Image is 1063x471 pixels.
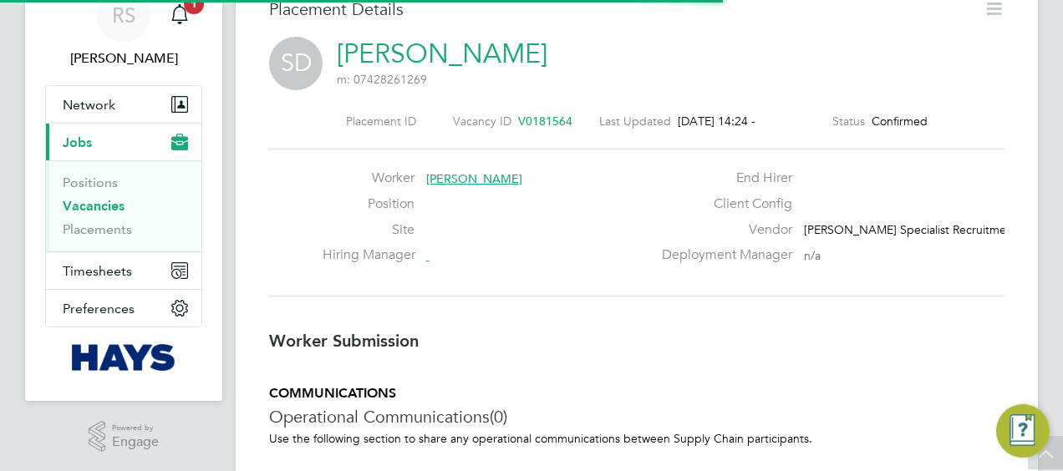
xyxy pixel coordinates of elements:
[45,48,202,68] span: Richard Spear
[269,406,1005,428] h3: Operational Communications
[832,114,865,129] label: Status
[63,198,125,214] a: Vacancies
[453,114,511,129] label: Vacancy ID
[490,406,507,428] span: (0)
[323,195,415,213] label: Position
[46,290,201,327] button: Preferences
[63,221,132,237] a: Placements
[323,170,415,187] label: Worker
[46,124,201,160] button: Jobs
[112,4,135,26] span: RS
[872,114,928,129] span: Confirmed
[652,246,792,264] label: Deployment Manager
[112,421,159,435] span: Powered by
[346,114,416,129] label: Placement ID
[996,404,1050,458] button: Engage Resource Center
[269,385,1005,403] h5: COMMUNICATIONS
[269,331,419,351] b: Worker Submission
[269,37,323,90] span: SD
[46,86,201,123] button: Network
[63,97,115,113] span: Network
[63,301,135,317] span: Preferences
[46,252,201,289] button: Timesheets
[652,195,792,213] label: Client Config
[63,263,132,279] span: Timesheets
[45,344,202,371] a: Go to home page
[652,170,792,187] label: End Hirer
[652,221,792,239] label: Vendor
[337,72,427,87] span: m: 07428261269
[426,171,522,186] span: [PERSON_NAME]
[269,431,1005,446] p: Use the following section to share any operational communications between Supply Chain participants.
[337,38,547,70] a: [PERSON_NAME]
[63,134,92,150] span: Jobs
[46,160,201,251] div: Jobs
[63,175,118,190] a: Positions
[599,114,671,129] label: Last Updated
[72,344,176,371] img: hays-logo-retina.png
[804,222,1060,237] span: [PERSON_NAME] Specialist Recruitment Limited
[112,435,159,449] span: Engage
[323,246,415,264] label: Hiring Manager
[518,114,572,129] span: V0181564
[323,221,415,239] label: Site
[89,421,160,453] a: Powered byEngage
[804,248,821,263] span: n/a
[678,114,755,129] span: [DATE] 14:24 -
